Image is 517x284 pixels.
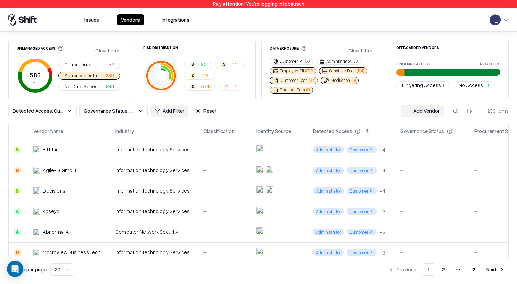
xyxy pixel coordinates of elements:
[400,187,463,194] div: -
[480,62,500,66] label: No Access
[402,82,441,89] span: Lingering Access
[190,73,196,78] div: C
[14,249,21,256] div: D
[347,229,377,235] span: Customer PII
[14,229,21,235] div: A
[380,229,385,236] div: + 3
[8,266,48,273] p: Results per page:
[309,77,315,83] span: ( 67 )
[14,187,21,194] div: B
[203,166,246,174] div: -
[437,263,450,276] button: 2
[313,187,344,194] span: Administrator
[482,263,509,276] button: Next
[232,61,239,68] span: 214
[485,82,489,89] span: 13
[58,61,120,69] button: Critical Data52
[465,263,481,276] button: 12
[30,71,41,79] tspan: 583
[115,146,193,153] div: Information Technology Services
[400,146,463,153] div: -
[256,145,263,152] img: entra.microsoft.com
[79,105,148,117] button: Governance Status: Unmanaged
[184,83,215,91] button: D674
[347,208,377,215] span: Customer PII
[305,58,310,64] span: ( 60 )
[58,72,120,80] button: Sensitive Data239
[266,186,273,193] img: microsoft365.com
[313,249,344,256] span: Administrator
[256,127,291,135] div: Identity Source
[64,61,91,68] span: Critical Data
[316,58,361,65] button: Administrator(30)
[319,67,367,74] button: Sensitive Data(194)
[256,207,263,214] img: entra.microsoft.com
[58,83,120,91] button: No Data Access344
[43,146,59,153] div: BitTitan
[347,187,377,194] span: Customer PII
[80,14,103,25] button: Issues
[380,187,385,195] button: +4
[115,127,134,135] div: Industry
[33,208,40,215] img: Kaseya
[203,127,235,135] div: Classification
[380,146,385,153] div: + 4
[401,105,444,117] a: Add Vendor
[459,82,483,89] span: No Access
[380,249,385,256] div: + 3
[313,208,344,215] span: Administrator
[396,62,430,66] label: Lingering Access
[115,208,193,215] div: Information Technology Services
[190,84,196,89] div: D
[7,261,23,277] div: Open Intercom Messenger
[400,166,463,174] div: -
[64,83,101,90] span: No Data Access
[115,187,193,194] div: Information Technology Services
[313,167,344,174] span: Administrator
[380,208,385,215] button: +3
[256,166,263,173] img: entra.microsoft.com
[256,227,263,234] img: entra.microsoft.com
[8,105,77,117] button: Detected Access: Customer Data, Production, Financial Data, Employee PII, Sensitive
[115,166,193,174] div: Information Technology Services
[203,228,246,235] div: -
[453,81,495,89] button: No Access13
[117,14,144,25] button: Vendors
[14,208,21,215] div: A
[14,146,21,153] div: B
[109,61,114,68] span: 52
[201,61,207,68] span: 82
[33,229,40,235] img: Abnormal AI
[14,167,21,174] div: D
[190,62,196,67] div: A
[84,107,135,114] span: Governance Status: Unmanaged
[115,249,193,256] div: Information Technology Services
[33,146,40,153] img: BitTitan
[184,61,212,69] button: A82
[380,146,385,153] button: +4
[43,249,104,256] div: MacroView Business Technology
[115,228,193,235] div: Computer Network Security
[256,248,263,255] img: entra.microsoft.com
[43,187,65,194] div: Decisions
[270,67,316,74] button: Employee PII(272)
[158,14,194,25] button: Integrations
[313,146,344,153] span: Administrator
[400,127,444,135] div: Governance Status
[347,46,374,55] button: Clear Filter
[380,167,385,174] button: +4
[33,187,40,194] img: Decisions
[400,208,463,215] div: -
[184,72,214,80] button: C218
[106,83,114,90] span: 344
[191,105,221,117] button: Reset
[270,46,307,51] div: Data Exposure
[266,166,273,173] img: microsoft365.com
[396,81,450,89] button: Lingering Access1
[203,187,246,194] div: -
[201,83,209,90] span: 674
[347,249,377,256] span: Customer PII
[33,249,40,256] img: MacroView Business Technology
[400,249,463,256] div: -
[270,77,318,84] button: Customer Data(67)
